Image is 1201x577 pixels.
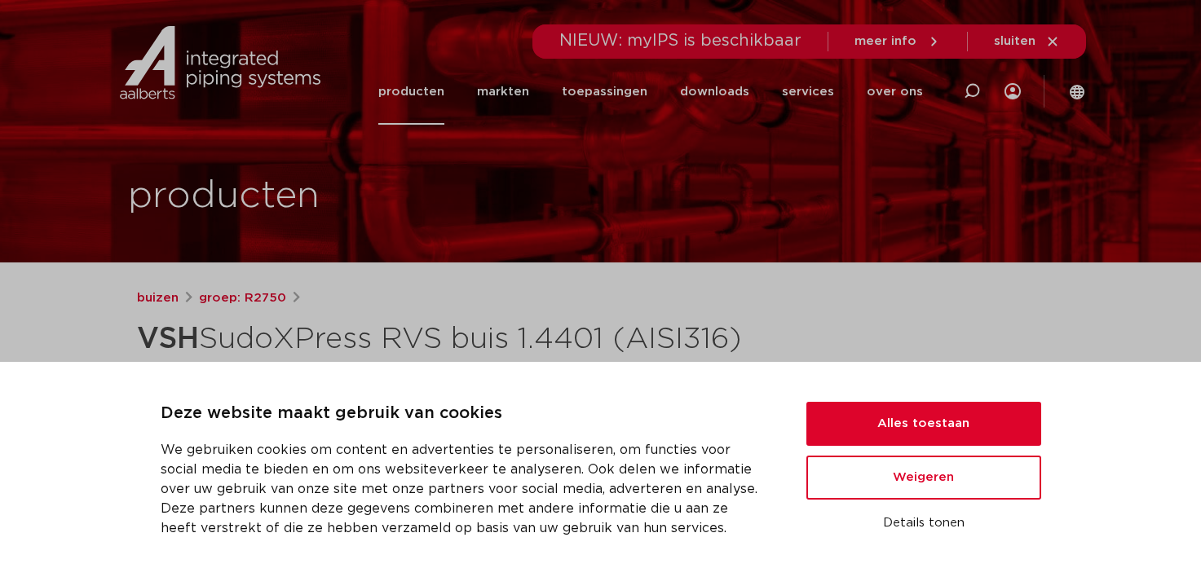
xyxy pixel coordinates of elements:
a: over ons [867,59,923,125]
div: my IPS [1005,59,1021,125]
p: Deze website maakt gebruik van cookies [161,401,767,427]
button: Details tonen [806,509,1041,537]
a: buizen [137,288,179,308]
span: meer info [854,35,916,47]
a: toepassingen [562,59,647,125]
h1: SudoXPress RVS buis 1.4401 (AISI316) 108x2,0 (l = 6m) [137,315,749,403]
h1: producten [128,170,320,222]
span: NIEUW: myIPS is beschikbaar [559,33,801,49]
span: sluiten [994,35,1035,47]
a: services [782,59,834,125]
a: downloads [680,59,749,125]
button: Weigeren [806,456,1041,500]
nav: Menu [378,59,923,125]
a: sluiten [994,34,1060,49]
a: groep: R2750 [199,288,286,308]
strong: VSH [137,324,199,354]
p: We gebruiken cookies om content en advertenties te personaliseren, om functies voor social media ... [161,440,767,538]
button: Alles toestaan [806,402,1041,446]
a: meer info [854,34,941,49]
a: markten [477,59,529,125]
a: producten [378,59,444,125]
